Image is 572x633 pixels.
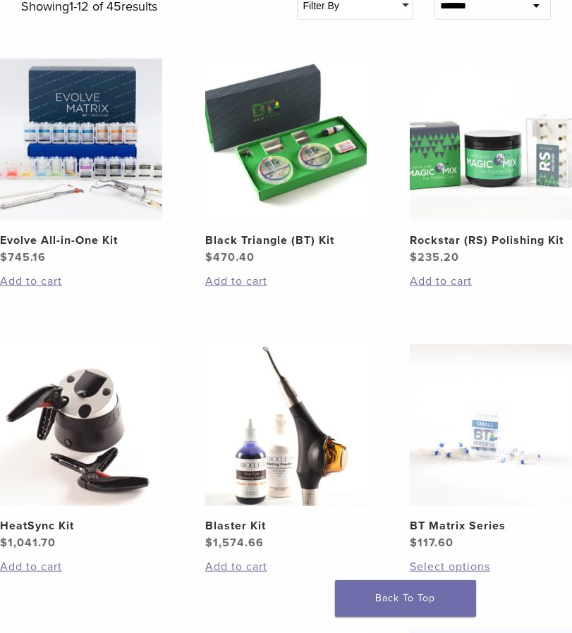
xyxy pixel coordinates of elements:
[410,536,418,550] span: $
[410,344,572,506] img: BT Matrix Series
[205,517,367,534] h2: Blaster Kit
[410,59,572,266] a: Rockstar (RS) Polishing KitRockstar (RS) Polishing Kit $235.20
[205,250,255,264] bdi: 470.40
[205,344,367,551] a: Blaster KitBlaster Kit $1,574.66
[410,344,572,551] a: BT Matrix SeriesBT Matrix Series $117.60
[410,250,459,264] bdi: 235.20
[205,59,367,266] a: Black Triangle (BT) KitBlack Triangle (BT) Kit $470.40
[205,536,264,550] bdi: 1,574.66
[205,558,367,575] a: Add to cart: “Blaster Kit”
[205,536,213,550] span: $
[410,273,572,290] a: Add to cart: “Rockstar (RS) Polishing Kit”
[205,59,367,221] img: Black Triangle (BT) Kit
[410,536,454,550] bdi: 117.60
[410,59,572,221] img: Rockstar (RS) Polishing Kit
[205,273,367,290] a: Add to cart: “Black Triangle (BT) Kit”
[205,250,213,264] span: $
[410,250,418,264] span: $
[335,580,476,617] a: Back To Top
[410,517,572,534] h2: BT Matrix Series
[410,558,572,575] a: Select options for “BT Matrix Series”
[205,344,367,506] img: Blaster Kit
[205,232,367,249] h2: Black Triangle (BT) Kit
[410,232,572,249] h2: Rockstar (RS) Polishing Kit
